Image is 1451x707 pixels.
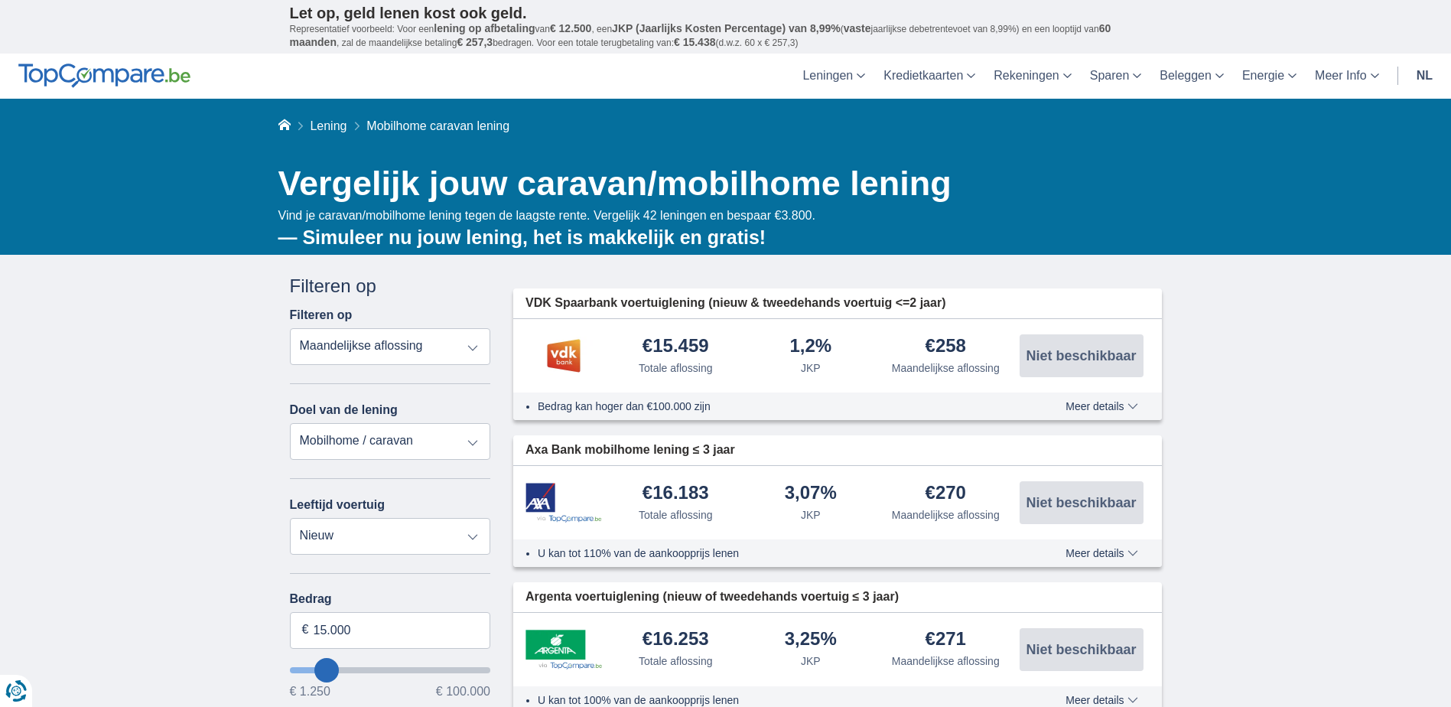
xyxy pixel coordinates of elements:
span: Mobilhome caravan lening [366,119,509,132]
span: € 15.438 [674,36,716,48]
a: Kredietkaarten [874,54,984,99]
span: € 1.250 [290,686,330,698]
div: €270 [926,484,966,504]
div: €15.459 [643,337,709,357]
div: 1,2% [789,337,831,357]
div: Totale aflossing [639,507,713,523]
span: VDK Spaarbank voertuiglening (nieuw & tweedehands voertuig <=2 jaar) [525,295,945,312]
a: Energie [1233,54,1306,99]
span: Axa Bank mobilhome lening ≤ 3 jaar [525,441,735,459]
a: Sparen [1081,54,1151,99]
span: Niet beschikbaar [1026,643,1136,656]
button: Niet beschikbaar [1020,481,1144,524]
span: € 12.500 [550,22,592,34]
div: 3,07% [785,484,837,504]
label: Doel van de lening [290,403,398,417]
div: Maandelijkse aflossing [892,653,1000,669]
span: vaste [844,22,871,34]
label: Leeftijd voertuig [290,498,385,512]
li: U kan tot 110% van de aankoopprijs lenen [538,546,1010,561]
p: Let op, geld lenen kost ook geld. [290,4,1162,22]
span: Niet beschikbaar [1026,496,1136,510]
div: €271 [926,630,966,650]
a: Beleggen [1150,54,1233,99]
div: €16.183 [643,484,709,504]
p: Representatief voorbeeld: Voor een van , een ( jaarlijkse debetrentevoet van 8,99%) en een loopti... [290,22,1162,50]
div: JKP [801,653,821,669]
span: € [302,621,309,639]
span: lening op afbetaling [434,22,535,34]
a: nl [1407,54,1442,99]
div: Totale aflossing [639,653,713,669]
div: JKP [801,507,821,523]
input: wantToBorrow [290,667,491,673]
button: Meer details [1054,547,1149,559]
span: Meer details [1065,401,1137,412]
button: Niet beschikbaar [1020,628,1144,671]
button: Niet beschikbaar [1020,334,1144,377]
div: Vind je caravan/mobilhome lening tegen de laagste rente. Vergelijk 42 leningen en bespaar €3.800. [278,207,1162,251]
div: Filteren op [290,273,491,299]
div: 3,25% [785,630,837,650]
div: €16.253 [643,630,709,650]
span: JKP (Jaarlijks Kosten Percentage) van 8,99% [612,22,841,34]
img: product.pl.alt Axa Bank [525,483,602,523]
img: product.pl.alt VDK bank [525,337,602,375]
span: € 100.000 [436,686,490,698]
span: Argenta voertuiglening (nieuw of tweedehands voertuig ≤ 3 jaar) [525,588,899,606]
a: Home [278,119,291,132]
a: Rekeningen [984,54,1080,99]
label: Bedrag [290,592,491,606]
div: €258 [926,337,966,357]
button: Meer details [1054,694,1149,706]
div: Totale aflossing [639,360,713,376]
b: — Simuleer nu jouw lening, het is makkelijk en gratis! [278,226,766,248]
span: Meer details [1065,548,1137,559]
img: product.pl.alt Argenta [525,630,602,670]
div: Maandelijkse aflossing [892,507,1000,523]
li: Bedrag kan hoger dan €100.000 zijn [538,399,1010,414]
span: 60 maanden [290,22,1111,48]
img: TopCompare [18,64,190,88]
div: Maandelijkse aflossing [892,360,1000,376]
a: Meer Info [1306,54,1388,99]
a: Lening [310,119,346,132]
div: JKP [801,360,821,376]
a: Leningen [793,54,874,99]
span: € 257,3 [457,36,493,48]
h1: Vergelijk jouw caravan/mobilhome lening [278,160,1162,207]
button: Meer details [1054,400,1149,412]
span: Meer details [1065,695,1137,705]
label: Filteren op [290,308,353,322]
span: Niet beschikbaar [1026,349,1136,363]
